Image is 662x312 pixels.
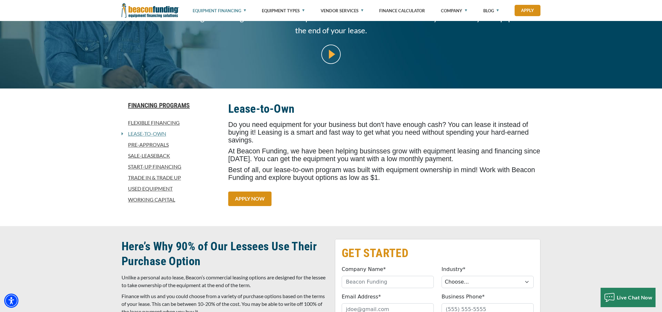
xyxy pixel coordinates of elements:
label: Business Phone* [442,293,485,301]
a: Financing Programs [122,101,220,109]
a: Used Equipment [122,185,220,192]
h2: GET STARTED [342,246,534,261]
button: Live Chat Now [601,288,656,307]
span: Best of all, our lease-to-own program was built with equipment ownership in mind! Work with Beaco... [228,166,535,182]
input: Beacon Funding [342,276,434,288]
span: At Beacon Funding, we have been helping businsses grow with equipment leasing and financing since... [228,147,540,163]
a: APPLY NOW [228,192,272,206]
a: Start-Up Financing [122,163,220,171]
label: Email Address* [342,293,381,301]
a: Sale-Leaseback [122,152,220,160]
h2: Lease-to-Own [228,101,540,116]
span: Live Chat Now [617,294,653,300]
img: video modal pop-up play button [321,45,341,64]
a: Pre-approvals [122,141,220,149]
a: Trade In & Trade Up [122,174,220,182]
a: Lease-To-Own [123,130,166,138]
a: Flexible Financing [122,119,220,127]
label: Company Name* [342,265,386,273]
span: Our Lease-To-Own Program is designed with ownership in mind. Watch the video to see how you can o... [122,12,540,36]
a: Working Capital [122,196,220,203]
label: Industry* [442,265,465,273]
p: Unlike a personal auto lease, Beacon’s commercial leasing options are designed for the lessee to ... [122,274,327,289]
h2: Here’s Why 90% of Our Lessees Use Their Purchase Option [122,239,327,269]
a: Apply [515,5,540,16]
span: Do you need equipment for your business but don't have enough cash? You can lease it instead of b... [228,121,529,144]
div: Accessibility Menu [4,294,18,308]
